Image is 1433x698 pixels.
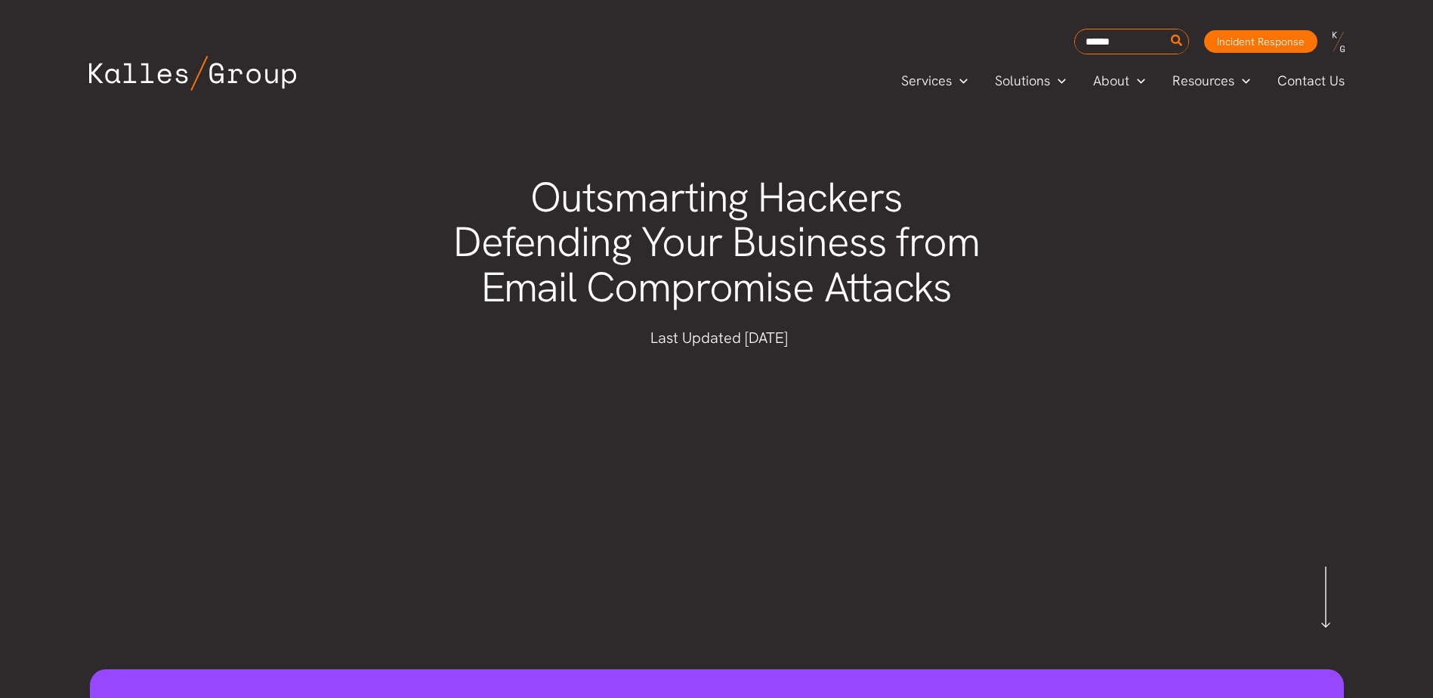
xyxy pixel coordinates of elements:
span: Solutions [995,69,1050,92]
span: Services [901,69,952,92]
span: Menu Toggle [952,69,968,92]
span: Menu Toggle [1129,69,1145,92]
span: Menu Toggle [1234,69,1250,92]
span: Menu Toggle [1050,69,1066,92]
span: Last Updated [DATE] [650,328,788,347]
button: Search [1168,29,1187,54]
a: ServicesMenu Toggle [888,69,981,92]
a: ResourcesMenu Toggle [1159,69,1264,92]
span: Resources [1172,69,1234,92]
img: Kalles Group [89,56,296,91]
a: SolutionsMenu Toggle [981,69,1079,92]
span: Contact Us [1277,69,1345,92]
nav: Primary Site Navigation [888,68,1359,93]
iframe: Spotify Embed: Security - Outsmarting Hackers Defending Your Business from Email Compromise Attacks [430,381,1004,496]
a: Contact Us [1264,69,1360,92]
a: Incident Response [1204,30,1317,53]
a: AboutMenu Toggle [1079,69,1159,92]
h1: Outsmarting Hackers Defending Your Business from Email Compromise Attacks [430,175,1004,311]
span: About [1093,69,1129,92]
